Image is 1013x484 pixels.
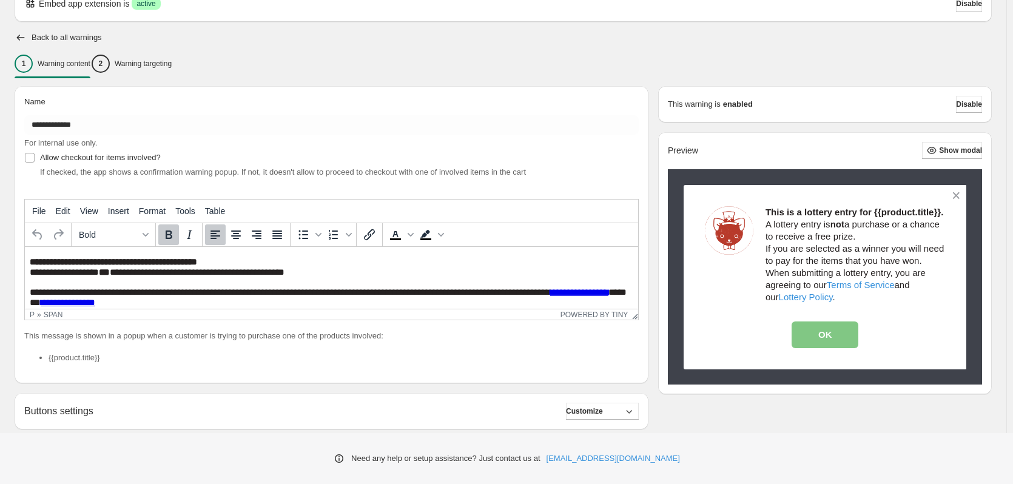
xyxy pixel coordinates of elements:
[566,403,639,420] button: Customize
[385,224,416,245] div: Text color
[24,330,639,342] p: This message is shown in a popup when a customer is trying to purchase one of the products involved:
[37,311,41,319] div: »
[74,224,153,245] button: Formats
[560,311,628,319] a: Powered by Tiny
[115,59,172,69] p: Warning targeting
[766,219,830,229] span: A lottery entry is
[15,51,90,76] button: 1Warning content
[267,224,288,245] button: Justify
[44,311,63,319] div: span
[792,321,858,348] button: OK
[779,292,833,302] a: Lottery Policy
[246,224,267,245] button: Align right
[48,224,69,245] button: Redo
[32,33,102,42] h2: Back to all warnings
[547,452,680,465] a: [EMAIL_ADDRESS][DOMAIN_NAME]
[40,167,526,176] span: If checked, the app shows a confirmation warning popup. If not, it doesn't allow to proceed to ch...
[956,96,982,113] button: Disable
[80,206,98,216] span: View
[293,224,323,245] div: Bullet list
[956,99,982,109] span: Disable
[32,206,46,216] span: File
[827,280,895,290] a: Terms of Service
[49,352,639,364] li: {{product.title}}
[158,224,179,245] button: Bold
[416,224,446,245] div: Background color
[24,97,45,106] span: Name
[175,206,195,216] span: Tools
[359,224,380,245] button: Insert/edit link
[668,98,721,110] p: This warning is
[40,153,161,162] span: Allow checkout for items involved?
[30,311,35,319] div: p
[628,309,638,320] div: Resize
[922,142,982,159] button: Show modal
[25,247,638,309] iframe: Rich Text Area
[38,59,90,69] p: Warning content
[830,219,844,229] span: not
[79,230,138,240] span: Bold
[323,224,354,245] div: Numbered list
[205,224,226,245] button: Align left
[92,51,172,76] button: 2Warning targeting
[226,224,246,245] button: Align center
[766,243,944,302] span: If you are selected as a winner you will need to pay for the items that you have won. When submit...
[566,406,603,416] span: Customize
[139,206,166,216] span: Format
[108,206,129,216] span: Insert
[56,206,70,216] span: Edit
[179,224,200,245] button: Italic
[24,138,97,147] span: For internal use only.
[939,146,982,155] span: Show modal
[668,146,698,156] h2: Preview
[24,405,93,417] h2: Buttons settings
[723,98,753,110] strong: enabled
[766,219,940,241] span: a purchase or a chance to receive a free prize.
[766,207,943,217] span: This is a lottery entry for {{product.title}}.
[92,55,110,73] div: 2
[205,206,225,216] span: Table
[27,224,48,245] button: Undo
[15,55,33,73] div: 1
